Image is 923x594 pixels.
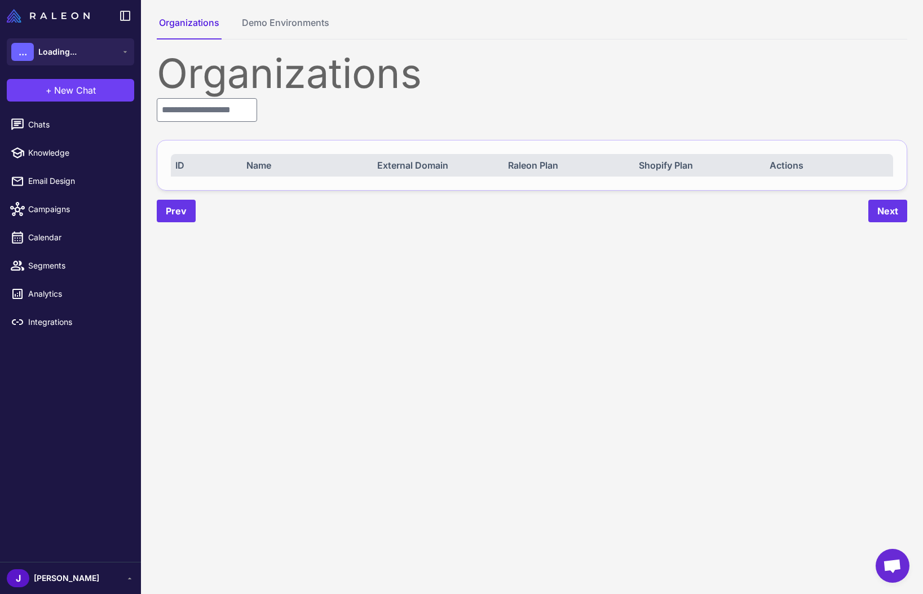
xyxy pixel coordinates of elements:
[377,159,496,172] div: External Domain
[5,141,136,165] a: Knowledge
[5,169,136,193] a: Email Design
[34,572,99,584] span: [PERSON_NAME]
[246,159,365,172] div: Name
[11,43,34,61] div: ...
[28,259,127,272] span: Segments
[175,159,235,172] div: ID
[157,16,222,39] button: Organizations
[5,282,136,306] a: Analytics
[46,83,52,97] span: +
[28,288,127,300] span: Analytics
[28,203,127,215] span: Campaigns
[7,9,94,23] a: Raleon Logo
[28,147,127,159] span: Knowledge
[157,53,907,94] div: Organizations
[38,46,77,58] span: Loading...
[7,9,90,23] img: Raleon Logo
[28,118,127,131] span: Chats
[508,159,627,172] div: Raleon Plan
[28,231,127,244] span: Calendar
[5,226,136,249] a: Calendar
[639,159,758,172] div: Shopify Plan
[5,310,136,334] a: Integrations
[28,175,127,187] span: Email Design
[240,16,332,39] button: Demo Environments
[7,38,134,65] button: ...Loading...
[5,254,136,278] a: Segments
[770,159,889,172] div: Actions
[7,79,134,102] button: +New Chat
[7,569,29,587] div: J
[5,197,136,221] a: Campaigns
[157,200,196,222] button: Prev
[54,83,96,97] span: New Chat
[5,113,136,137] a: Chats
[868,200,907,222] button: Next
[876,549,909,583] div: Open chat
[28,316,127,328] span: Integrations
